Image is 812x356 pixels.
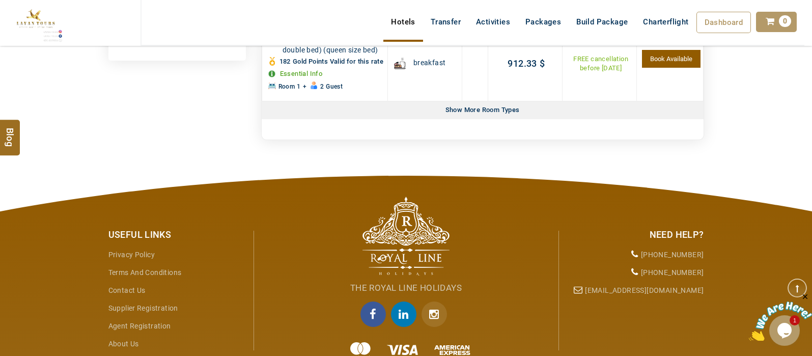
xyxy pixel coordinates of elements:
[108,251,155,259] a: Privacy Policy
[705,18,743,27] span: Dashboard
[383,12,423,32] a: Hotels
[362,197,450,276] img: The Royal Line Holidays
[585,286,704,294] a: [EMAIL_ADDRESS][DOMAIN_NAME]
[423,12,468,32] a: Transfer
[108,268,182,277] a: Terms and Conditions
[756,12,797,32] a: 0
[108,286,146,294] a: Contact Us
[303,83,306,90] span: +
[108,228,246,241] div: Useful Links
[278,83,300,90] span: Room 1
[280,70,323,77] a: Essential Info
[108,304,178,312] a: Supplier Registration
[518,12,569,32] a: Packages
[4,127,17,136] span: Blog
[468,12,518,32] a: Activities
[569,12,635,32] a: Build Package
[567,264,704,282] li: [PHONE_NUMBER]
[643,17,688,26] span: Charterflight
[422,302,452,327] a: Instagram
[567,246,704,264] li: [PHONE_NUMBER]
[108,322,171,330] a: Agent Registration
[441,101,524,119] div: Show More Room Types
[391,302,422,327] a: linkedin
[108,340,139,348] a: About Us
[749,292,812,341] iframe: chat widget
[567,228,704,241] div: Need Help?
[8,4,63,43] img: The Royal Line Holidays
[360,302,391,327] a: facebook
[350,283,462,293] span: The Royal Line Holidays
[779,15,791,27] span: 0
[320,83,343,90] span: 2 Guest
[635,12,696,32] a: Charterflight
